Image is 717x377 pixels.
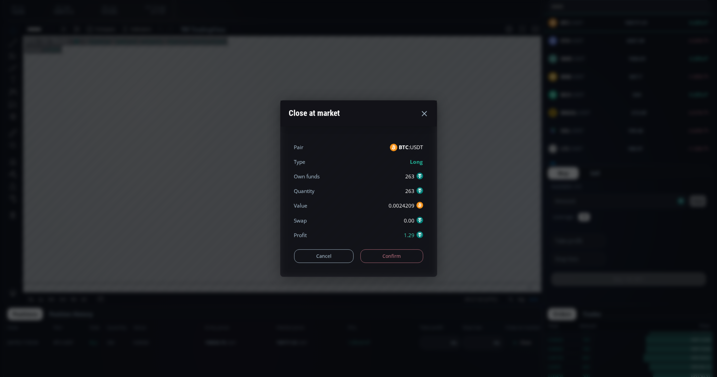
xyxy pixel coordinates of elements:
div: Go to [91,270,102,283]
div: O [81,17,85,22]
div: Quantity [294,187,315,195]
div: Type [294,158,306,166]
span: :USDT [399,143,423,151]
div: Profit [294,231,307,239]
div: Indicators [127,4,147,9]
button: Confirm [360,249,423,263]
div: Toggle Auto Scale [523,270,537,283]
div: 0.0024209 [389,202,423,210]
div: 263 [406,173,423,180]
div: 1y [34,274,39,279]
b: BTC [399,144,409,151]
div: auto [525,274,534,279]
div: Value [294,202,308,210]
div: Close at market [289,105,340,122]
div: 1.29 [404,231,423,239]
div: Compare [91,4,111,9]
div: 107255.00 [137,17,158,22]
button: Cancel [294,249,354,263]
div: Own funds [294,173,320,180]
div: D [58,4,61,9]
div: 3m [44,274,51,279]
div: Swap [294,217,307,225]
div: Bitcoin [44,16,64,22]
div: BTC [22,16,33,22]
div: 109912.40 [111,17,132,22]
div: Hide Drawings Toolbar [16,254,19,263]
div: +925.16 (+0.85%) [186,17,221,22]
div: H [108,17,111,22]
div: 1m [55,274,62,279]
div: 108246.36 [85,17,106,22]
div: 1D [33,16,44,22]
div: 109171.51 [163,17,184,22]
div: 5y [24,274,30,279]
button: 19:17:10 (UTC) [458,270,496,283]
div: L [134,17,137,22]
div: 12.864K [39,24,56,30]
div: 5d [67,274,72,279]
div: Market open [69,16,75,22]
div: Toggle Percentage [502,270,512,283]
div: Pair [294,143,304,151]
b: Long [410,158,423,165]
div: log [514,274,520,279]
div: C [160,17,163,22]
div:  [6,91,12,97]
div: 263 [406,187,423,195]
div: Toggle Log Scale [512,270,523,283]
div: 1d [77,274,82,279]
div: 0.00 [404,217,423,225]
div: Volume [22,24,37,30]
span: 19:17:10 (UTC) [461,274,493,279]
